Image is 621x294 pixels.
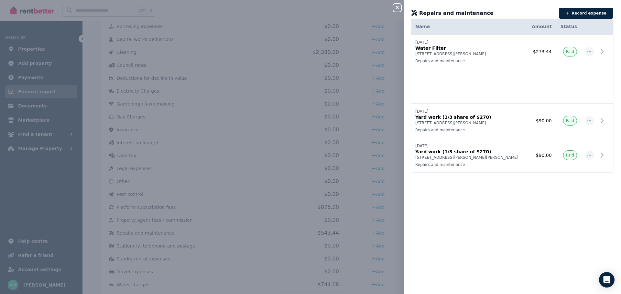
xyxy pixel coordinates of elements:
[415,40,523,45] p: [DATE]
[415,51,523,56] p: [STREET_ADDRESS][PERSON_NAME]
[566,118,574,123] span: Paid
[415,127,523,133] p: Repairs and maintenance
[527,35,555,69] td: $273.44
[411,19,527,35] th: Name
[415,120,523,126] p: [STREET_ADDRESS][PERSON_NAME]
[415,155,523,160] p: [STREET_ADDRESS][PERSON_NAME][PERSON_NAME]
[415,148,523,155] p: Yard work (1/3 share of $270)
[556,19,581,35] th: Status
[527,104,555,138] td: $90.00
[415,143,523,148] p: [DATE]
[527,138,555,173] td: $90.00
[559,8,613,19] button: Record expense
[415,109,523,114] p: [DATE]
[415,58,523,64] p: Repairs and maintenance
[415,114,523,120] p: Yard work (1/3 share of $270)
[415,162,523,167] p: Repairs and maintenance
[415,45,523,51] p: Water Filter
[419,9,494,17] span: Repairs and maintenance
[527,19,555,35] th: Amount
[566,153,574,158] span: Paid
[566,49,574,54] span: Paid
[599,272,615,288] div: Open Intercom Messenger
